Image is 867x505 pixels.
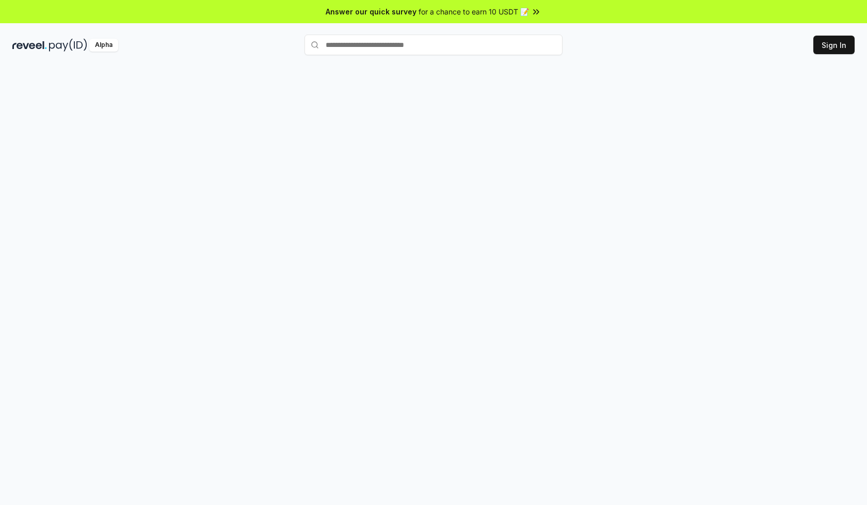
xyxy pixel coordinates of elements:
[12,39,47,52] img: reveel_dark
[49,39,87,52] img: pay_id
[89,39,118,52] div: Alpha
[326,6,416,17] span: Answer our quick survey
[419,6,529,17] span: for a chance to earn 10 USDT 📝
[813,36,855,54] button: Sign In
